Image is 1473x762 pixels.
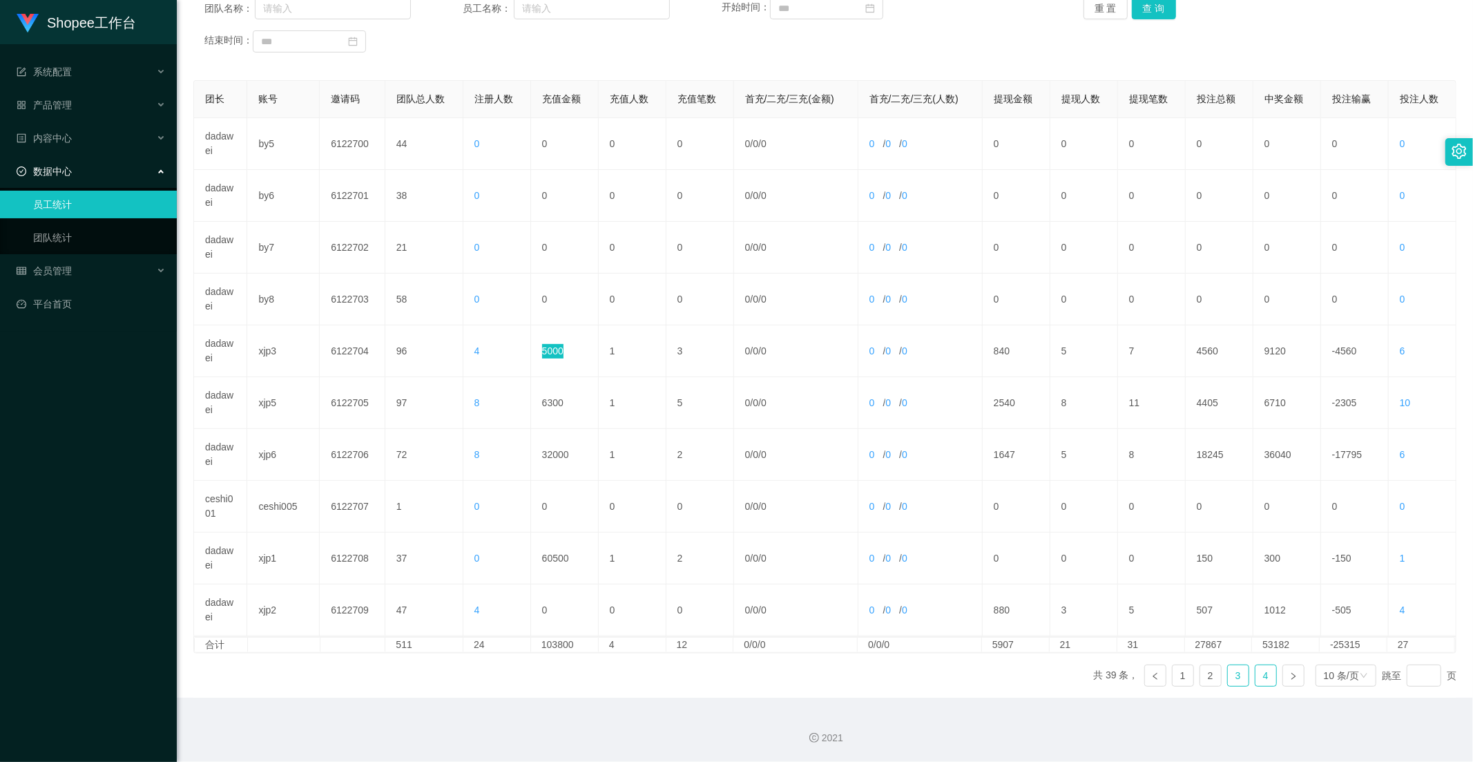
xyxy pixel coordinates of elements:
[666,481,734,533] td: 0
[542,93,581,104] span: 充值金额
[734,429,858,481] td: / /
[858,481,983,533] td: / /
[858,638,982,652] td: 0/0/0
[869,242,875,253] span: 0
[666,429,734,481] td: 2
[474,93,513,104] span: 注册人数
[1400,604,1405,616] span: 4
[1253,533,1321,584] td: 300
[531,118,599,170] td: 0
[1321,481,1389,533] td: 0
[734,118,858,170] td: / /
[194,533,247,584] td: dadawei
[474,138,480,149] span: 0
[385,429,463,481] td: 72
[902,190,907,201] span: 0
[599,638,666,652] td: 4
[247,377,320,429] td: xjp5
[320,118,385,170] td: 6122700
[258,93,278,104] span: 账号
[983,170,1050,222] td: 0
[983,222,1050,274] td: 0
[1289,672,1298,680] i: 图标: right
[204,1,255,16] span: 团队名称：
[885,190,891,201] span: 0
[599,274,666,325] td: 0
[983,377,1050,429] td: 2540
[474,397,480,408] span: 8
[247,170,320,222] td: by6
[247,222,320,274] td: by7
[320,429,385,481] td: 6122706
[194,429,247,481] td: dadawei
[982,638,1050,652] td: 5907
[753,138,758,149] span: 0
[396,93,445,104] span: 团队总人数
[320,274,385,325] td: 6122703
[1321,377,1389,429] td: -2305
[1400,397,1411,408] span: 10
[869,190,875,201] span: 0
[761,501,767,512] span: 0
[1186,325,1253,377] td: 4560
[885,449,891,460] span: 0
[474,604,480,616] span: 4
[858,377,983,429] td: / /
[1118,118,1186,170] td: 0
[983,533,1050,584] td: 0
[902,294,907,305] span: 0
[474,190,480,201] span: 0
[320,170,385,222] td: 6122701
[753,397,758,408] span: 0
[1186,481,1253,533] td: 0
[17,66,72,77] span: 系统配置
[869,138,875,149] span: 0
[745,242,751,253] span: 0
[885,553,891,564] span: 0
[753,242,758,253] span: 0
[666,377,734,429] td: 5
[902,604,907,616] span: 0
[33,191,166,218] a: 员工统计
[858,118,983,170] td: / /
[531,584,599,636] td: 0
[17,266,26,276] i: 图标: table
[1050,170,1118,222] td: 0
[320,325,385,377] td: 6122704
[1050,638,1117,652] td: 21
[858,533,983,584] td: / /
[1321,429,1389,481] td: -17795
[858,170,983,222] td: / /
[1197,93,1235,104] span: 投注总额
[474,345,480,356] span: 4
[1253,170,1321,222] td: 0
[734,584,858,636] td: / /
[1117,638,1185,652] td: 31
[194,377,247,429] td: dadawei
[1118,377,1186,429] td: 11
[1452,144,1467,159] i: 图标: setting
[983,584,1050,636] td: 880
[745,397,751,408] span: 0
[1400,553,1405,564] span: 1
[1050,584,1118,636] td: 3
[753,345,758,356] span: 0
[753,553,758,564] span: 0
[1255,665,1277,687] li: 4
[1200,665,1221,686] a: 2
[885,501,891,512] span: 0
[1186,533,1253,584] td: 150
[1253,222,1321,274] td: 0
[677,93,716,104] span: 充值笔数
[902,553,907,564] span: 0
[761,553,767,564] span: 0
[17,67,26,77] i: 图标: form
[599,584,666,636] td: 0
[474,501,480,512] span: 0
[385,170,463,222] td: 38
[531,533,599,584] td: 60500
[1264,93,1303,104] span: 中奖金额
[869,397,875,408] span: 0
[385,481,463,533] td: 1
[666,118,734,170] td: 0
